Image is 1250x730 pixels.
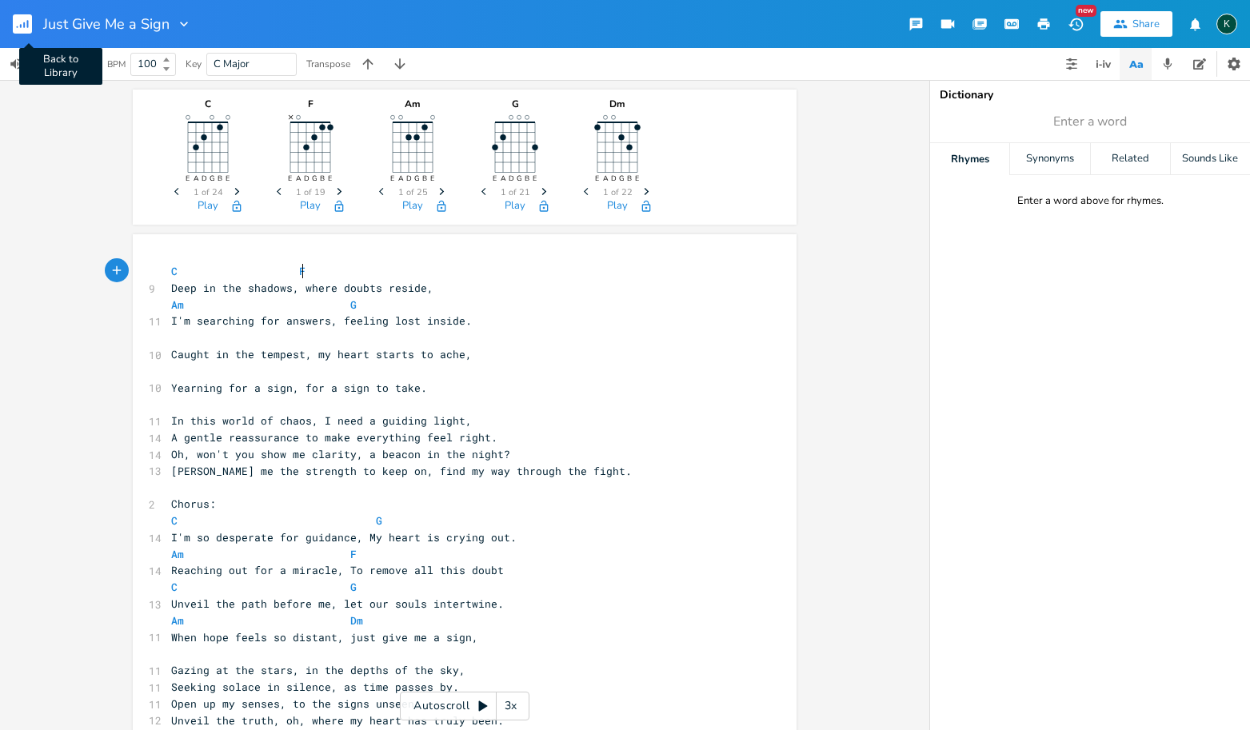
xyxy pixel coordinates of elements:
button: New [1060,10,1092,38]
text: B [422,174,427,183]
text: G [312,174,317,183]
div: Rhymes [930,143,1009,175]
text: E [186,174,190,183]
text: G [210,174,215,183]
text: A [194,174,199,183]
span: C Major [214,57,250,71]
text: × [288,110,294,123]
button: Play [607,200,628,213]
div: Enter a word above for rhymes. [1017,194,1164,208]
span: Gazing at the stars, in the depths of the sky, [171,663,465,677]
text: G [517,174,522,183]
span: 1 of 22 [603,188,633,197]
span: I'm searching for answers, feeling lost inside. [171,313,472,328]
span: Seeking solace in silence, as time passes by. [171,680,459,694]
span: Yearning for a sign, for a sign to take. [171,381,427,395]
button: Play [505,200,525,213]
text: E [226,174,230,183]
span: Caught in the tempest, my heart starts to ache, [171,347,472,361]
div: Related [1091,143,1170,175]
span: Am [171,547,184,561]
span: F [350,547,357,561]
span: G [350,297,357,312]
span: Open up my senses, to the signs unseen, [171,696,421,711]
span: Am [171,297,184,312]
span: G [376,513,382,528]
text: A [603,174,609,183]
span: [PERSON_NAME] me the strength to keep on, find my way through the fight. [171,464,632,478]
span: C [171,513,178,528]
text: D [611,174,617,183]
span: 1 of 24 [194,188,223,197]
text: E [595,174,599,183]
div: Key [186,59,202,69]
span: 1 of 21 [501,188,530,197]
text: A [501,174,506,183]
text: D [304,174,310,183]
button: Play [300,200,321,213]
span: I'm so desperate for guidance, My heart is crying out. [171,530,517,545]
span: A gentle reassurance to make everything feel right. [171,430,497,445]
text: E [533,174,537,183]
text: B [218,174,222,183]
text: G [414,174,420,183]
text: B [320,174,325,183]
span: C [171,264,178,278]
div: Synonyms [1010,143,1089,175]
text: E [390,174,394,183]
button: Play [198,200,218,213]
div: Dm [577,99,657,109]
div: C [168,99,248,109]
div: Koval [1216,14,1237,34]
span: F [299,264,306,278]
span: In this world of chaos, I need a guiding light, [171,413,472,428]
span: Chorus: [171,497,216,511]
text: E [288,174,292,183]
div: F [270,99,350,109]
span: Just Give Me a Sign [43,17,170,31]
text: D [202,174,207,183]
span: Unveil the truth, oh, where my heart has truly been. [171,713,504,728]
button: K [1216,6,1237,42]
div: G [475,99,555,109]
div: Am [373,99,453,109]
span: Reaching out for a miracle, To remove all this doubt [171,563,504,577]
span: Unveil the path before me, let our souls intertwine. [171,596,504,611]
span: Am [171,613,184,628]
text: B [525,174,529,183]
span: 1 of 25 [398,188,428,197]
span: 1 of 19 [296,188,325,197]
text: E [328,174,332,183]
button: Play [402,200,423,213]
div: 3x [497,692,525,720]
button: Back to Library [13,5,45,43]
text: G [619,174,625,183]
text: B [627,174,632,183]
div: Autoscroll [400,692,529,720]
div: BPM [107,60,126,69]
button: Share [1100,11,1172,37]
span: C [171,580,178,594]
span: Oh, won't you show me clarity, a beacon in the night? [171,447,510,461]
span: Enter a word [1053,113,1127,131]
text: A [296,174,302,183]
text: D [406,174,412,183]
div: Dictionary [940,90,1240,101]
div: Transpose [306,59,350,69]
text: E [430,174,434,183]
text: E [635,174,639,183]
text: A [398,174,404,183]
text: E [493,174,497,183]
span: Deep in the shadows, where doubts reside, [171,281,433,295]
span: Dm [350,613,363,628]
span: G [350,580,357,594]
div: New [1076,5,1096,17]
div: Share [1132,17,1160,31]
div: Sounds Like [1171,143,1250,175]
span: When hope feels so distant, just give me a sign, [171,630,478,644]
text: D [509,174,514,183]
